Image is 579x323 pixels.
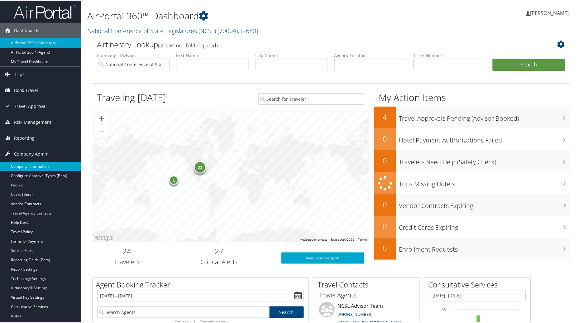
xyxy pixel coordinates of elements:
[399,198,570,210] h3: Vendor Contracts Expiring
[94,233,114,241] a: Open this area in Google Maps (opens a new window)
[399,219,570,231] h3: Credit Cards Expiring
[14,146,49,161] span: Company Admin
[374,215,570,237] a: 0Credit Cards Expiring
[97,39,526,49] h2: Airtinerary Lookup
[95,125,108,137] button: Zoom out
[258,93,364,104] input: Search for Traveler
[399,176,570,188] h3: Trips Missing Hotels
[218,26,238,34] span: ( 70004 )
[374,194,570,215] a: 0Vendor Contracts Expiring
[428,279,531,289] h2: Consultative Services
[14,98,47,113] span: Travel Approval
[194,161,206,173] div: 23
[374,199,396,209] h2: 0
[374,220,396,231] h2: 0
[530,9,569,16] span: [PERSON_NAME]
[334,52,407,58] label: Agency Locator:
[94,233,114,241] img: Google
[169,175,179,184] div: 1
[97,257,157,266] h3: Travelers
[493,58,566,70] button: Search
[238,26,258,34] span: , [ 2680 ]
[374,128,570,150] a: 0Hotel Payment Authorizations Failed
[374,111,396,122] h2: 4
[301,237,328,241] button: Keyboard shortcuts
[95,112,108,124] button: Zoom in
[374,133,396,143] h2: 0
[399,110,570,122] h3: Travel Approvals Pending (Advisor Booked)
[281,252,364,263] a: View SecurityLogic®
[158,41,218,48] span: (at least one field required)
[414,52,486,58] label: Ticket Number:
[14,66,25,82] span: Trips
[97,52,170,58] label: Company - Division:
[374,90,570,104] h1: My Action Items
[399,132,570,144] h3: Hotel Payment Authorizations Failed
[442,307,446,311] tspan: 7.5
[97,306,269,317] input: Search Agents
[374,237,570,259] a: 0Enrollment Requests
[270,306,304,317] a: Search
[374,150,570,171] a: 0Travelers Need Help (Safety Check)
[399,241,570,253] h3: Enrollment Requests
[318,279,420,289] h2: Travel Contacts
[87,9,413,22] h1: AirPortal 360™ Dashboard
[14,82,38,98] span: Book Travel
[14,114,51,129] span: Risk Management
[166,257,272,266] h3: Critical Alerts
[374,242,396,253] h2: 0
[399,154,570,166] h3: Travelers Need Help (Safety Check)
[14,130,35,145] span: Reporting
[331,237,355,241] span: Map data ©2025
[374,155,396,165] h2: 0
[374,171,570,194] a: Trips Missing Hotels
[166,245,272,256] h2: 27
[97,90,166,104] h1: Traveling [DATE]
[374,106,570,128] a: 4Travel Approvals Pending (Advisor Booked)
[14,4,76,19] img: airportal-logo.png
[526,3,575,22] a: [PERSON_NAME]
[96,279,309,289] h2: Agent Booking Tracker
[358,237,367,241] a: Terms (opens in new tab)
[176,52,249,58] label: First Name:
[319,290,415,299] h3: Travel Agents
[97,245,157,256] h2: 24
[338,311,373,316] a: [PHONE_NUMBER]
[14,22,39,38] span: Dashboards
[87,26,258,34] a: National Conference of State Legislatures (NCSL)
[255,52,328,58] label: Last Name:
